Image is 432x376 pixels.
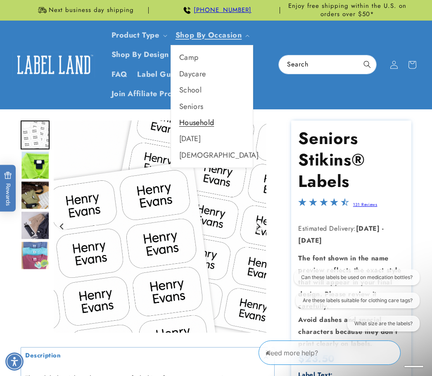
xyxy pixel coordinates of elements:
[9,49,98,80] a: Label Land
[171,147,253,163] a: [DEMOGRAPHIC_DATA]
[171,115,253,131] a: Household
[353,201,377,208] a: 131 Reviews - open in a new tab
[259,337,424,368] iframe: Gorgias Floating Chat
[298,236,322,245] strong: [DATE]
[171,99,253,115] a: Seniors
[358,55,376,73] button: Search
[107,84,196,104] a: Join Affiliate Program
[107,45,180,64] summary: Shop By Design
[12,52,95,78] img: Label Land
[7,310,104,335] iframe: Sign Up via Text for Offers
[171,50,253,66] a: Camp
[21,121,50,149] img: null
[21,241,50,270] div: Go to slide 5
[21,151,50,180] img: Nursing Home Stick On Labels - Label Land
[4,171,12,206] span: Rewards
[137,70,182,79] span: Label Guide
[171,131,253,147] a: [DATE]
[171,66,253,82] a: Daycare
[21,121,50,149] div: Go to slide 1
[171,26,253,45] summary: Shop By Occasion
[298,128,404,192] h1: Seniors Stikins® Labels
[194,5,252,14] a: call 732-987-3915
[21,151,50,180] div: Go to slide 2
[49,6,134,14] span: Next business day shipping
[21,211,50,240] img: Nursing home multi-purpose stick on labels applied to clothing and glasses case
[283,2,411,18] span: Enjoy free shipping within the U.S. on orders over $50*
[21,181,50,210] div: Go to slide 3
[112,30,159,40] a: Product Type
[298,253,401,310] strong: The font shown in the name preview reflects the exact style that will appear in your final design...
[107,26,171,45] summary: Product Type
[112,49,169,60] a: Shop By Design
[107,65,133,84] a: FAQ
[54,121,266,333] img: null
[176,31,242,40] span: Shop By Occasion
[112,89,191,99] span: Join Affiliate Program
[171,82,253,98] a: School
[382,224,384,233] strong: -
[21,211,50,240] div: Go to slide 4
[298,223,404,247] p: Estimated Delivery:
[132,65,187,84] a: Label Guide
[5,352,24,371] div: Accessibility Menu
[21,241,50,270] img: Nursing Home Stick On Labels - Label Land
[253,221,264,232] button: Next slide
[298,200,349,210] span: 4.3-star overall rating
[356,224,380,233] strong: [DATE]
[21,348,274,366] summary: Description
[284,270,424,339] iframe: Gorgias live chat conversation starters
[21,181,50,210] img: Nursing home multi-purpose stick on labels applied to clothing , glasses case and walking cane fo...
[112,70,128,79] span: FAQ
[57,221,68,232] button: Go to last slide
